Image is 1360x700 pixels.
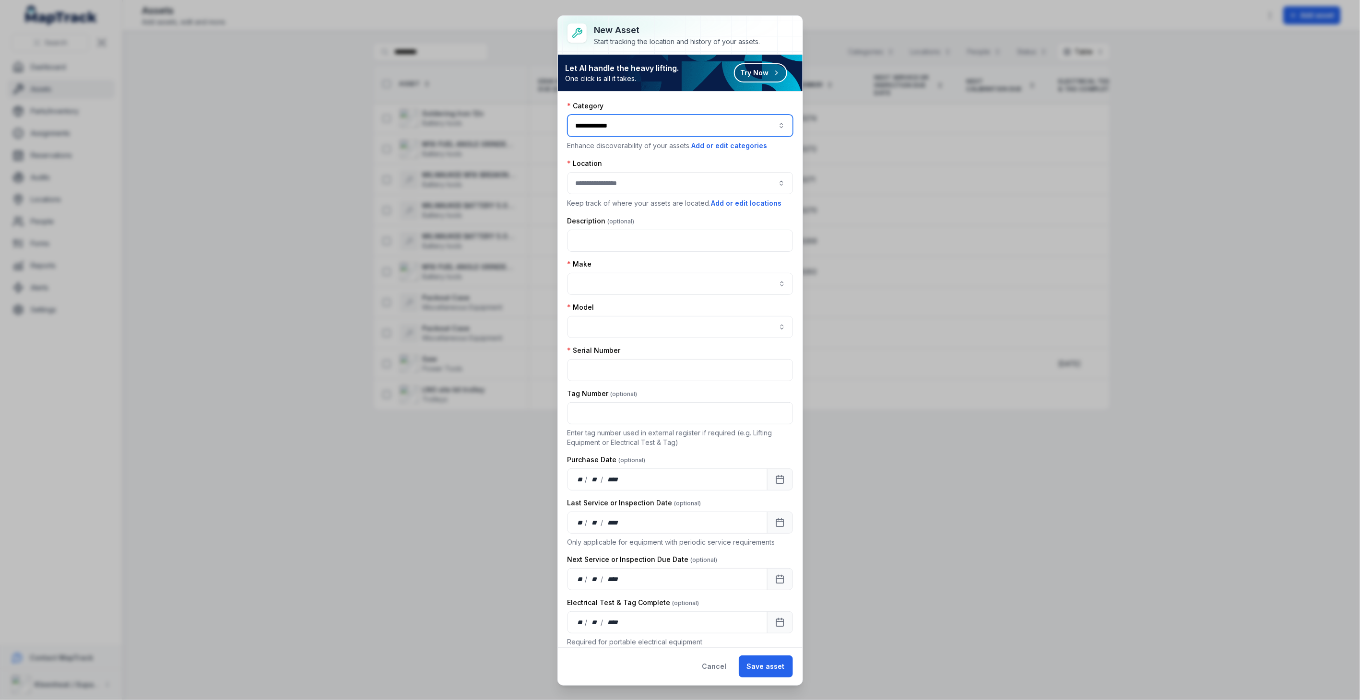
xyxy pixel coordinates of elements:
[568,259,592,269] label: Make
[568,198,793,209] p: Keep track of where your assets are located.
[566,62,679,74] strong: Let AI handle the heavy lifting.
[568,637,793,647] p: Required for portable electrical equipment
[691,140,768,151] button: Add or edit categories
[601,518,604,527] div: /
[568,346,621,355] label: Serial Number
[694,655,735,677] button: Cancel
[568,216,635,226] label: Description
[767,611,793,633] button: Calendar
[585,475,588,484] div: /
[711,198,782,209] button: Add or edit locations
[568,537,793,547] p: Only applicable for equipment with periodic service requirements
[601,574,604,584] div: /
[588,518,601,527] div: month,
[585,518,588,527] div: /
[588,475,601,484] div: month,
[568,101,604,111] label: Category
[568,140,793,151] p: Enhance discoverability of your assets.
[585,574,588,584] div: /
[576,518,585,527] div: day,
[568,159,603,168] label: Location
[734,63,787,82] button: Try Now
[739,655,793,677] button: Save asset
[588,574,601,584] div: month,
[568,598,699,607] label: Electrical Test & Tag Complete
[604,475,622,484] div: year,
[588,618,601,627] div: month,
[566,74,679,83] span: One click is all it takes.
[585,618,588,627] div: /
[601,475,604,484] div: /
[594,23,760,37] h3: New asset
[604,518,622,527] div: year,
[767,468,793,490] button: Calendar
[576,574,585,584] div: day,
[568,273,793,295] input: asset-add:cf[8d30bdcc-ee20-45c2-b158-112416eb6043]-label
[568,428,793,447] p: Enter tag number used in external register if required (e.g. Lifting Equipment or Electrical Test...
[767,568,793,590] button: Calendar
[576,475,585,484] div: day,
[568,389,638,398] label: Tag Number
[568,303,594,312] label: Model
[594,37,760,47] div: Start tracking the location and history of your assets.
[568,455,646,465] label: Purchase Date
[604,574,622,584] div: year,
[568,498,701,508] label: Last Service or Inspection Date
[601,618,604,627] div: /
[576,618,585,627] div: day,
[568,316,793,338] input: asset-add:cf[5827e389-34f9-4b46-9346-a02c2bfa3a05]-label
[568,555,718,564] label: Next Service or Inspection Due Date
[767,512,793,534] button: Calendar
[604,618,622,627] div: year,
